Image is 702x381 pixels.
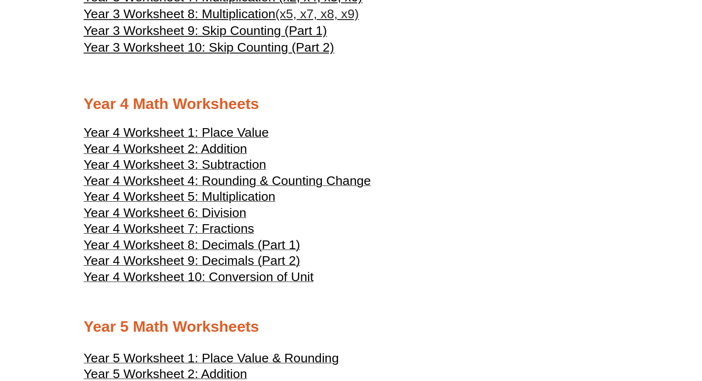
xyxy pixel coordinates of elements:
span: Year 5 Worksheet 2: Addition [84,367,247,381]
span: Year 4 Worksheet 6: Division [84,206,246,220]
a: Year 3 Worksheet 10: Skip Counting (Part 2) [84,39,334,56]
a: Year 4 Worksheet 3: Subtraction [84,162,266,171]
span: Year 3 Worksheet 10: Skip Counting (Part 2) [84,40,334,54]
a: Year 4 Worksheet 6: Division [84,210,246,219]
a: Year 4 Worksheet 2: Addition [84,146,247,155]
span: (x5, x7, x8, x9) [276,7,359,21]
span: Year 4 Worksheet 8: Decimals (Part 1) [84,238,300,252]
a: Year 4 Worksheet 9: Decimals (Part 2) [84,258,300,267]
h2: Year 4 Math Worksheets [84,94,618,114]
a: Year 5 Worksheet 2: Addition [84,371,247,381]
span: Year 4 Worksheet 10: Conversion of Unit [84,270,314,284]
span: Year 4 Worksheet 2: Addition [84,142,247,156]
span: Year 4 Worksheet 9: Decimals (Part 2) [84,253,300,268]
a: Year 4 Worksheet 10: Conversion of Unit [84,274,314,283]
span: Year 4 Worksheet 3: Subtraction [84,157,266,172]
span: Year 4 Worksheet 4: Rounding & Counting Change [84,174,371,188]
a: Year 4 Worksheet 5: Multiplication [84,194,276,203]
span: Year 4 Worksheet 7: Fractions [84,221,254,236]
h2: Year 5 Math Worksheets [84,317,618,337]
span: Year 5 Worksheet 1: Place Value & Rounding [84,351,339,365]
a: Year 4 Worksheet 1: Place Value [84,130,269,139]
iframe: Chat Widget [538,273,702,381]
span: Year 4 Worksheet 5: Multiplication [84,189,276,204]
a: Year 5 Worksheet 1: Place Value & Rounding [84,355,339,365]
span: Year 4 Worksheet 1: Place Value [84,125,269,140]
a: Year 4 Worksheet 4: Rounding & Counting Change [84,178,371,187]
a: Year 3 Worksheet 8: Multiplication(x5, x7, x8, x9) [84,6,359,22]
span: Year 3 Worksheet 8: Multiplication [84,7,276,21]
span: Year 3 Worksheet 9: Skip Counting (Part 1) [84,23,327,38]
a: Year 4 Worksheet 8: Decimals (Part 1) [84,242,300,251]
a: Year 3 Worksheet 9: Skip Counting (Part 1) [84,22,327,39]
a: Year 4 Worksheet 7: Fractions [84,226,254,235]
